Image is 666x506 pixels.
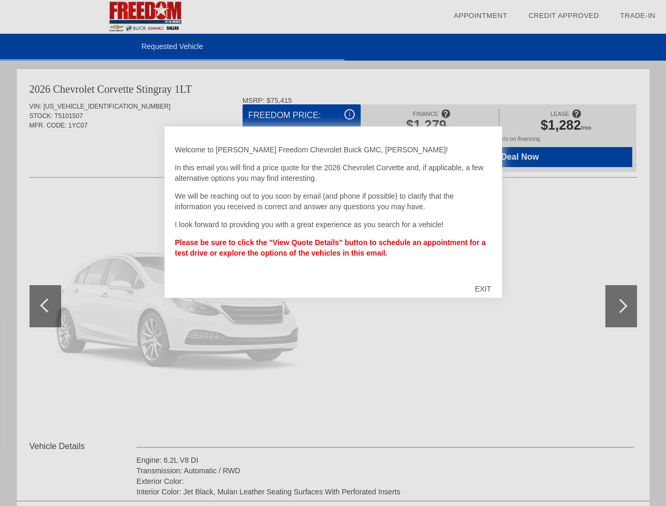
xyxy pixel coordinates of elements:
a: Trade-In [620,12,655,20]
p: We will be reaching out to you soon by email (and phone if possible) to clarify that the informat... [175,191,491,212]
strong: Please be sure to click the "View Quote Details" button to schedule an appointment for a test dri... [175,238,486,257]
a: Appointment [453,12,507,20]
p: I look forward to providing you with a great experience as you search for a vehicle! [175,219,491,230]
p: In this email you will find a price quote for the 2026 Chevrolet Corvette and, if applicable, a f... [175,162,491,183]
a: Credit Approved [528,12,599,20]
p: Welcome to [PERSON_NAME] Freedom Chevrolet Buick GMC, [PERSON_NAME]! [175,144,491,155]
div: EXIT [464,273,501,305]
